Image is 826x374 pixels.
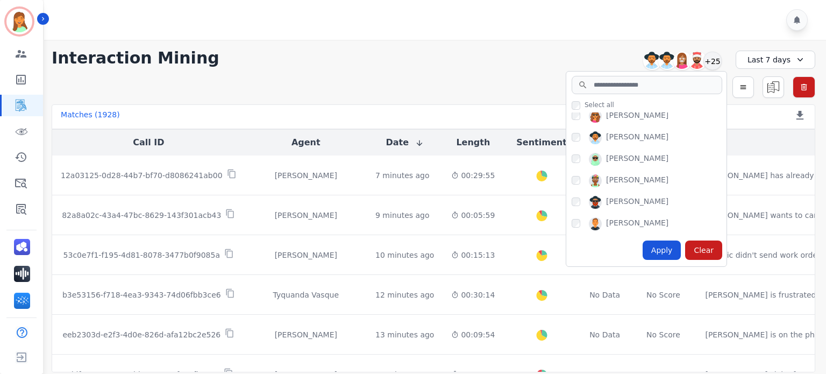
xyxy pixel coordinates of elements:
[736,51,815,69] div: Last 7 days
[61,109,120,124] div: Matches ( 1928 )
[386,136,424,149] button: Date
[133,136,164,149] button: Call ID
[588,329,622,340] div: No Data
[254,170,358,181] div: [PERSON_NAME]
[585,101,614,109] span: Select all
[451,250,495,260] div: 00:15:13
[451,210,495,221] div: 00:05:59
[62,329,220,340] p: eeb2303d-e2f3-4d0e-826d-afa12bc2e526
[62,290,221,300] p: b3e53156-f718-4ea3-9343-74d06fbb3ce6
[646,329,680,340] div: No Score
[62,210,221,221] p: 82a8a02c-43a4-47bc-8629-143f301acb43
[646,290,680,300] div: No Score
[254,210,358,221] div: [PERSON_NAME]
[6,9,32,34] img: Bordered avatar
[606,131,668,144] div: [PERSON_NAME]
[606,110,668,123] div: [PERSON_NAME]
[52,48,219,68] h1: Interaction Mining
[63,250,220,260] p: 53c0e7f1-f195-4d81-8078-3477b0f9085a
[606,174,668,187] div: [PERSON_NAME]
[451,290,495,300] div: 00:30:14
[703,52,722,70] div: +25
[588,290,622,300] div: No Data
[375,250,434,260] div: 10 minutes ago
[254,290,358,300] div: Tyquanda Vasque
[451,329,495,340] div: 00:09:54
[451,170,495,181] div: 00:29:55
[606,153,668,166] div: [PERSON_NAME]
[61,170,223,181] p: 12a03125-0d28-44b7-bf70-d8086241ab00
[254,250,358,260] div: [PERSON_NAME]
[685,241,722,260] div: Clear
[606,217,668,230] div: [PERSON_NAME]
[456,136,490,149] button: Length
[643,241,681,260] div: Apply
[606,196,668,209] div: [PERSON_NAME]
[516,136,566,149] button: Sentiment
[254,329,358,340] div: [PERSON_NAME]
[375,210,430,221] div: 9 minutes ago
[375,329,434,340] div: 13 minutes ago
[291,136,321,149] button: Agent
[375,290,434,300] div: 12 minutes ago
[375,170,430,181] div: 7 minutes ago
